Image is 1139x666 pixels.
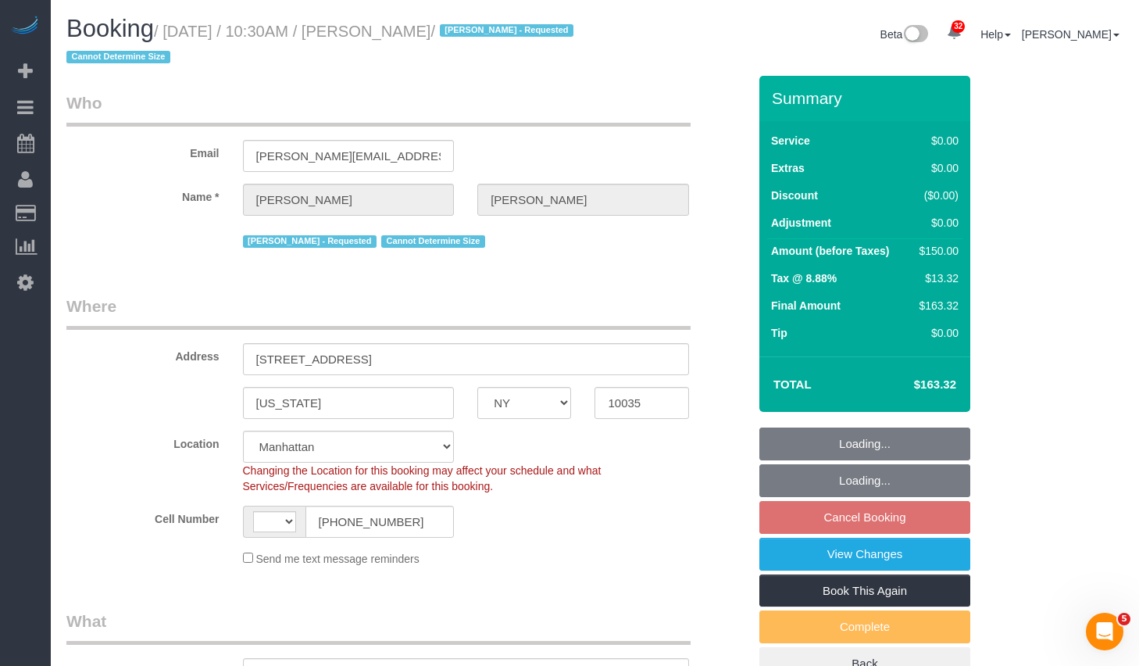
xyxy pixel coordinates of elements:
span: 32 [952,20,965,33]
a: Book This Again [759,575,970,607]
label: Address [55,343,231,364]
input: City [243,387,455,419]
label: Amount (before Taxes) [771,243,889,259]
div: $0.00 [913,160,959,176]
span: Cannot Determine Size [381,235,485,248]
a: Help [980,28,1011,41]
span: [PERSON_NAME] - Requested [440,24,573,37]
a: Beta [880,28,929,41]
input: Last Name [477,184,689,216]
div: $0.00 [913,325,959,341]
span: 5 [1118,613,1130,625]
input: First Name [243,184,455,216]
span: Send me text message reminders [255,553,419,565]
img: Automaid Logo [9,16,41,38]
h4: $163.32 [867,378,956,392]
a: View Changes [759,538,970,571]
div: ($0.00) [913,188,959,203]
span: [PERSON_NAME] - Requested [243,235,377,248]
label: Tip [771,325,787,341]
span: Booking [66,15,154,42]
iframe: Intercom live chat [1086,613,1123,650]
legend: What [66,610,691,645]
label: Email [55,140,231,161]
label: Discount [771,188,818,203]
span: Cannot Determine Size [66,51,170,63]
label: Adjustment [771,215,831,231]
label: Cell Number [55,506,231,527]
legend: Where [66,295,691,330]
input: Zip Code [594,387,688,419]
label: Extras [771,160,805,176]
input: Cell Number [305,506,455,538]
h3: Summary [772,89,962,107]
span: Changing the Location for this booking may affect your schedule and what Services/Frequencies are... [243,464,602,492]
a: [PERSON_NAME] [1022,28,1119,41]
label: Service [771,133,810,149]
label: Tax @ 8.88% [771,270,837,286]
strong: Total [773,378,812,391]
div: $0.00 [913,133,959,149]
div: $13.32 [913,270,959,286]
small: / [DATE] / 10:30AM / [PERSON_NAME] [66,23,578,66]
label: Location [55,431,231,452]
input: Email [243,140,455,172]
label: Name * [55,184,231,205]
legend: Who [66,91,691,127]
a: 32 [939,16,969,50]
div: $0.00 [913,215,959,231]
div: $163.32 [913,298,959,313]
div: $150.00 [913,243,959,259]
label: Final Amount [771,298,841,313]
img: New interface [902,25,928,45]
